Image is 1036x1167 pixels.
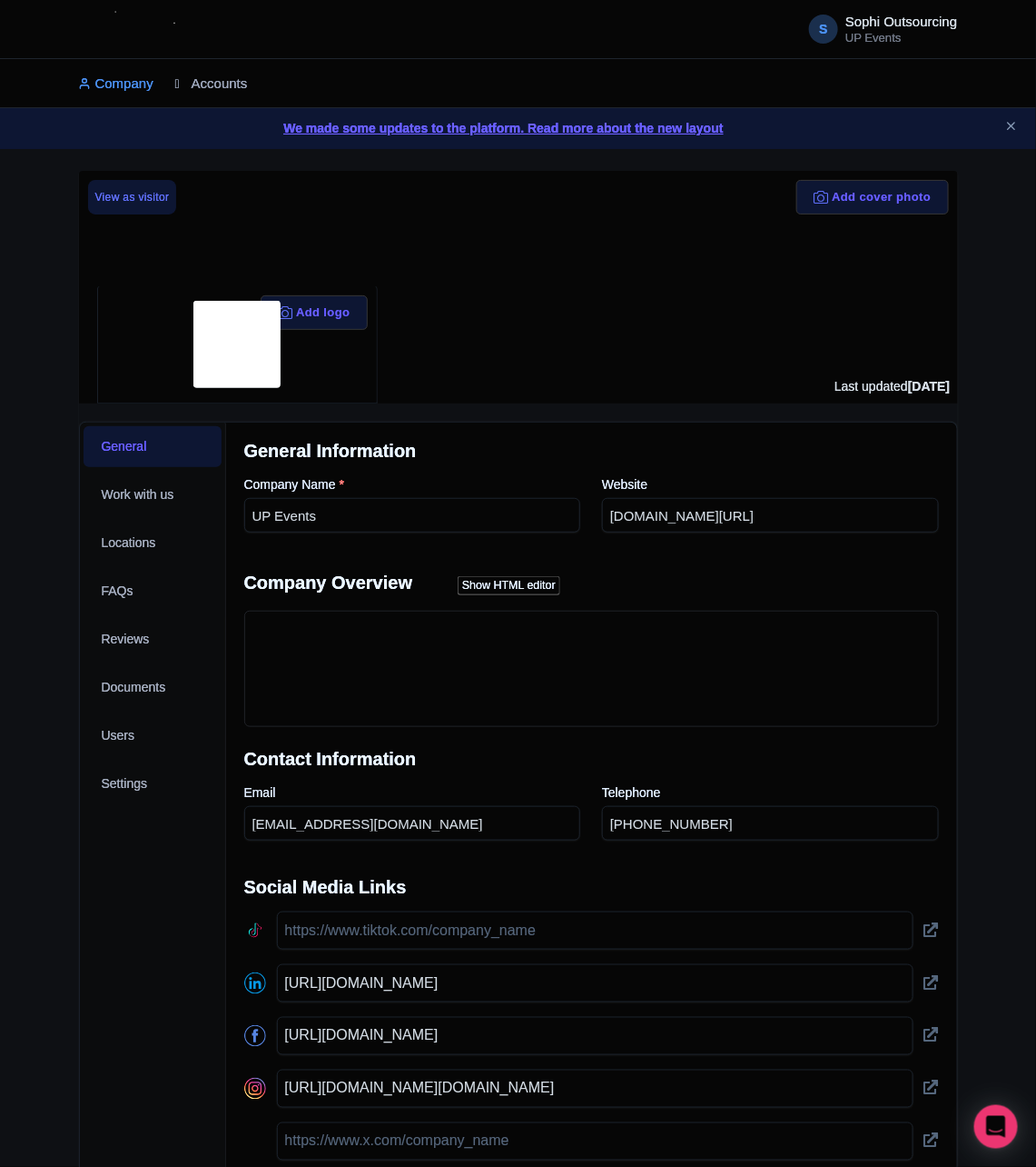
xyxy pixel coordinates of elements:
span: Website [602,477,647,492]
div: Show HTML editor [458,576,560,595]
input: https://www.linkedin.com/company/name [277,964,913,1002]
a: S Sophi Outsourcing UP Events [798,15,957,44]
a: General [84,426,222,467]
button: Add cover photo [796,180,949,214]
img: linkedin-round-01-4bc9326eb20f8e88ec4be7e8773b84b7.svg [244,972,266,994]
span: Documents [102,678,166,697]
a: Users [84,715,222,756]
img: profile-logo-d1a8e230fb1b8f12adc913e4f4d7365c.png [193,301,281,388]
a: View as visitor [88,180,177,214]
span: Users [102,726,135,745]
h2: Contact Information [244,749,939,769]
img: facebook-round-01-50ddc191f871d4ecdbe8252d2011563a.svg [244,1025,266,1047]
h2: General Information [244,441,939,461]
input: https://www.x.com/company_name [277,1122,913,1161]
span: General [102,437,147,456]
span: [DATE] [908,379,950,394]
img: x-round-01-2a040f8114114d748f4f633894d6978b.svg [244,1131,266,1152]
span: Company Name [244,477,336,492]
span: Telephone [602,785,661,800]
span: Reviews [102,630,150,649]
a: Work with us [84,474,222,515]
span: Settings [102,774,148,793]
a: Settings [84,763,222,804]
input: https://www.facebook.com/company_name [277,1017,913,1055]
span: FAQs [102,582,133,601]
img: instagram-round-01-d873700d03cfe9216e9fb2676c2aa726.svg [244,1078,266,1100]
a: We made some updates to the platform. Read more about the new layout [11,119,1025,138]
a: Company [79,59,153,109]
a: Documents [84,667,222,708]
input: https://www.tiktok.com/company_name [277,912,913,950]
span: S [809,15,838,44]
a: Accounts [175,59,248,109]
div: Open Intercom Messenger [974,1105,1018,1149]
span: Email [244,785,276,800]
img: logo-ab69f6fb50320c5b225c76a69d11143b.png [70,9,211,49]
span: Work with us [102,485,174,504]
small: UP Events [845,32,957,44]
a: FAQs [84,571,222,612]
input: https://www.instagram.com/company_name [277,1070,913,1108]
img: tiktok-round-01-ca200c7ba8d03f2cade56905edf8567d.svg [244,920,266,942]
span: Company Overview [244,573,413,593]
button: Add logo [261,295,368,330]
a: Reviews [84,619,222,660]
h2: Social Media Links [244,877,939,897]
a: Locations [84,523,222,564]
button: Close announcement [1004,117,1018,138]
span: Locations [102,534,156,553]
div: Last updated [834,377,950,396]
span: Sophi Outsourcing [845,14,957,29]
